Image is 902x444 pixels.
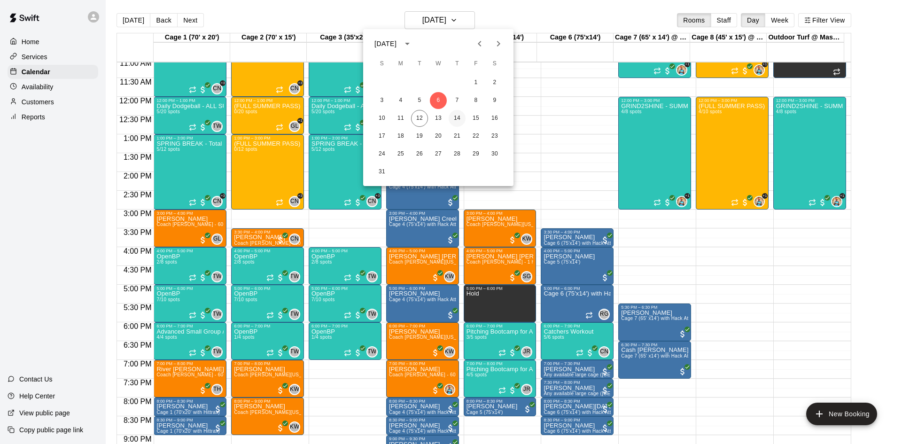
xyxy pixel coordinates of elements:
[467,92,484,109] button: 8
[373,146,390,163] button: 24
[467,74,484,91] button: 1
[449,128,466,145] button: 21
[449,55,466,73] span: Thursday
[373,55,390,73] span: Sunday
[373,110,390,127] button: 10
[430,110,447,127] button: 13
[489,34,508,53] button: Next month
[373,128,390,145] button: 17
[373,164,390,180] button: 31
[373,92,390,109] button: 3
[467,110,484,127] button: 15
[411,128,428,145] button: 19
[411,55,428,73] span: Tuesday
[486,128,503,145] button: 23
[392,128,409,145] button: 18
[430,92,447,109] button: 6
[430,128,447,145] button: 20
[486,55,503,73] span: Saturday
[486,110,503,127] button: 16
[449,146,466,163] button: 28
[392,110,409,127] button: 11
[486,74,503,91] button: 2
[411,146,428,163] button: 26
[486,146,503,163] button: 30
[411,110,428,127] button: 12
[392,92,409,109] button: 4
[467,146,484,163] button: 29
[430,146,447,163] button: 27
[374,39,397,49] div: [DATE]
[430,55,447,73] span: Wednesday
[449,92,466,109] button: 7
[411,92,428,109] button: 5
[392,55,409,73] span: Monday
[467,55,484,73] span: Friday
[449,110,466,127] button: 14
[399,36,415,52] button: calendar view is open, switch to year view
[392,146,409,163] button: 25
[486,92,503,109] button: 9
[470,34,489,53] button: Previous month
[467,128,484,145] button: 22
